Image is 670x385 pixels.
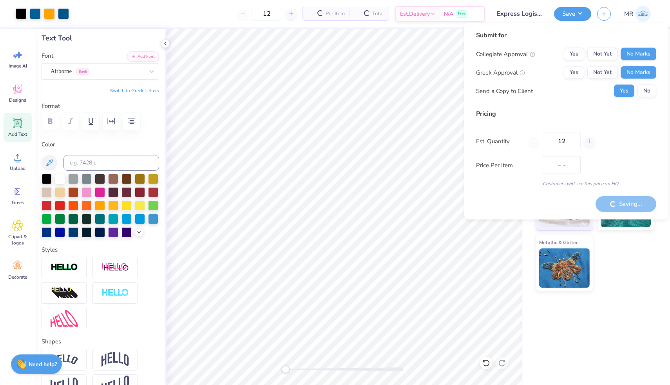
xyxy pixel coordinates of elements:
[372,10,384,18] span: Total
[51,263,78,272] img: Stroke
[12,199,24,206] span: Greek
[543,132,581,150] input: – –
[252,7,282,21] input: – –
[476,49,535,58] div: Collegiate Approval
[5,234,31,246] span: Clipart & logos
[127,51,159,62] button: Add Font
[8,274,27,280] span: Decorate
[635,6,651,22] img: Marlee Rubner
[476,180,656,187] div: Customers will see this price on HQ.
[637,85,656,97] button: No
[51,310,78,327] img: Free Distort
[476,68,525,77] div: Greek Approval
[400,10,430,18] span: Est. Delivery
[554,7,591,21] button: Save
[564,48,584,60] button: Yes
[9,97,26,103] span: Designs
[564,66,584,79] button: Yes
[42,51,53,60] label: Font
[476,109,656,119] div: Pricing
[614,85,634,97] button: Yes
[9,63,27,69] span: Image AI
[587,66,617,79] button: Not Yet
[51,354,78,365] img: Arc
[539,248,590,288] img: Metallic & Glitter
[621,48,656,60] button: No Marks
[621,66,656,79] button: No Marks
[491,6,548,22] input: Untitled Design
[476,161,537,170] label: Price Per Item
[8,131,27,137] span: Add Text
[42,102,159,111] label: Format
[42,245,58,254] label: Styles
[101,263,129,272] img: Shadow
[476,31,656,40] div: Submit for
[42,140,159,149] label: Color
[476,137,523,146] label: Est. Quantity
[587,48,617,60] button: Not Yet
[101,288,129,297] img: Negative Space
[42,337,61,346] label: Shapes
[621,6,654,22] a: MR
[624,9,633,18] span: MR
[10,165,25,172] span: Upload
[476,86,533,95] div: Send a Copy to Client
[110,88,159,94] button: Switch to Greek Letters
[101,352,129,367] img: Arch
[42,33,159,44] div: Text Tool
[51,287,78,299] img: 3D Illusion
[282,365,290,373] div: Accessibility label
[326,10,345,18] span: Per Item
[444,10,453,18] span: N/A
[29,361,57,368] strong: Need help?
[539,238,578,246] span: Metallic & Glitter
[458,11,465,16] span: Free
[63,155,159,171] input: e.g. 7428 c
